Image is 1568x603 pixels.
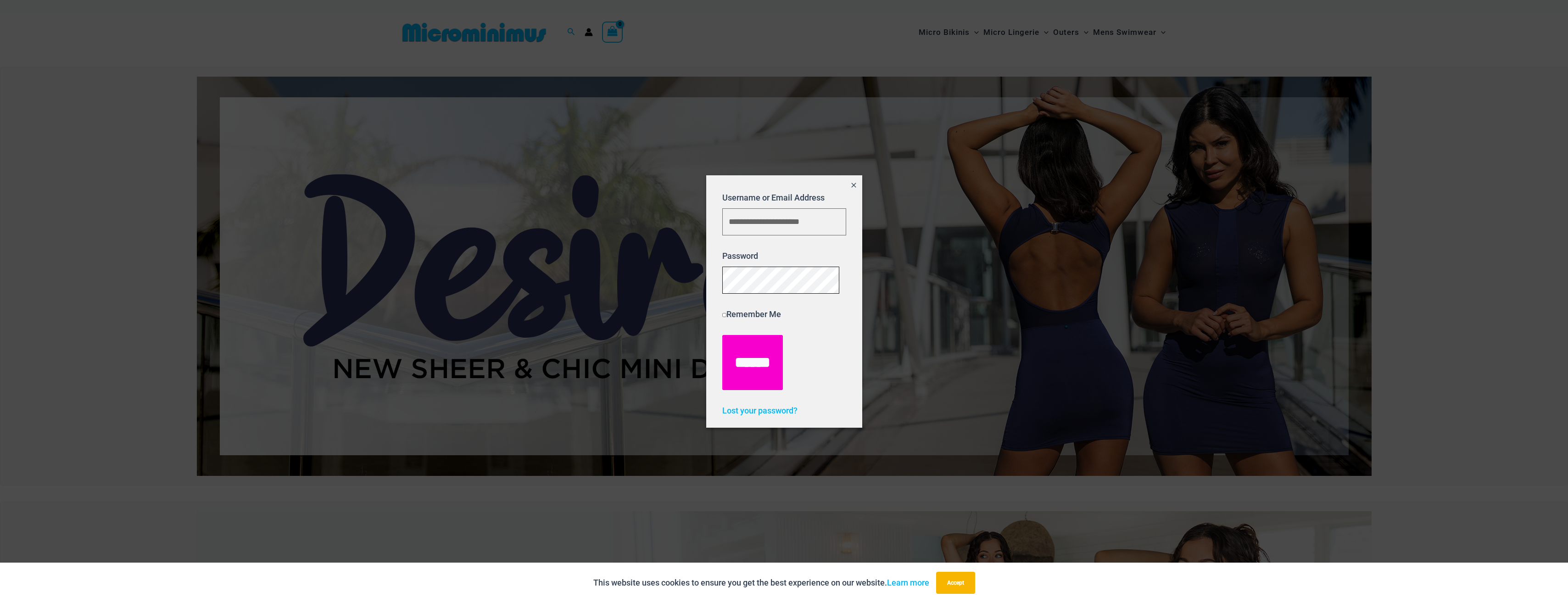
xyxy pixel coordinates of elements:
[722,313,726,317] input: Remember Me
[722,309,781,319] label: Remember Me
[722,406,798,415] a: Lost your password?
[845,175,862,196] button: Close popup
[722,251,758,261] label: Password
[936,572,975,594] button: Accept
[593,576,929,590] p: This website uses cookies to ensure you get the best experience on our website.
[887,578,929,587] a: Learn more
[722,193,825,202] label: Username or Email Address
